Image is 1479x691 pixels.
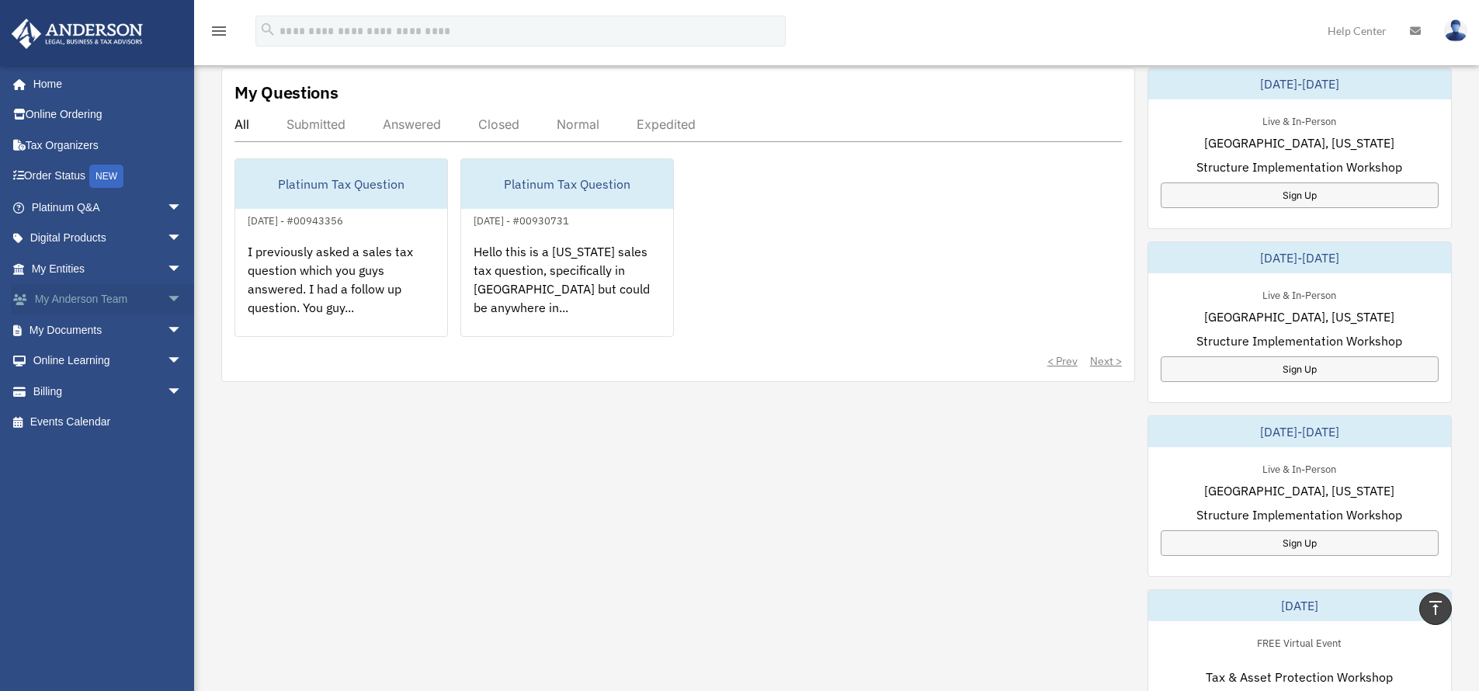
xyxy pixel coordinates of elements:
[383,116,441,132] div: Answered
[11,284,206,315] a: My Anderson Teamarrow_drop_down
[286,116,345,132] div: Submitted
[1250,112,1349,128] div: Live & In-Person
[259,21,276,38] i: search
[167,192,198,224] span: arrow_drop_down
[167,253,198,285] span: arrow_drop_down
[1196,505,1402,524] span: Structure Implementation Workshop
[210,27,228,40] a: menu
[1250,460,1349,476] div: Live & In-Person
[637,116,696,132] div: Expedited
[1204,307,1394,326] span: [GEOGRAPHIC_DATA], [US_STATE]
[460,158,674,337] a: Platinum Tax Question[DATE] - #00930731Hello this is a [US_STATE] sales tax question, specificall...
[11,345,206,377] a: Online Learningarrow_drop_down
[1161,182,1439,208] a: Sign Up
[461,211,582,227] div: [DATE] - #00930731
[167,376,198,408] span: arrow_drop_down
[1204,134,1394,152] span: [GEOGRAPHIC_DATA], [US_STATE]
[167,314,198,346] span: arrow_drop_down
[11,376,206,407] a: Billingarrow_drop_down
[1206,668,1393,686] span: Tax & Asset Protection Workshop
[478,116,519,132] div: Closed
[1204,481,1394,500] span: [GEOGRAPHIC_DATA], [US_STATE]
[11,130,206,161] a: Tax Organizers
[1444,19,1467,42] img: User Pic
[1426,599,1445,617] i: vertical_align_top
[89,165,123,188] div: NEW
[1148,416,1451,447] div: [DATE]-[DATE]
[235,211,356,227] div: [DATE] - #00943356
[234,81,339,104] div: My Questions
[11,253,206,284] a: My Entitiesarrow_drop_down
[167,345,198,377] span: arrow_drop_down
[11,68,198,99] a: Home
[11,407,206,438] a: Events Calendar
[1250,286,1349,302] div: Live & In-Person
[1245,634,1354,650] div: FREE Virtual Event
[11,161,206,193] a: Order StatusNEW
[11,192,206,223] a: Platinum Q&Aarrow_drop_down
[1419,592,1452,625] a: vertical_align_top
[210,22,228,40] i: menu
[1161,530,1439,556] a: Sign Up
[234,116,249,132] div: All
[11,99,206,130] a: Online Ordering
[167,284,198,316] span: arrow_drop_down
[234,158,448,337] a: Platinum Tax Question[DATE] - #00943356I previously asked a sales tax question which you guys ans...
[235,230,447,351] div: I previously asked a sales tax question which you guys answered. I had a follow up question. You ...
[167,223,198,255] span: arrow_drop_down
[1196,158,1402,176] span: Structure Implementation Workshop
[235,159,447,209] div: Platinum Tax Question
[1148,590,1451,621] div: [DATE]
[461,230,673,351] div: Hello this is a [US_STATE] sales tax question, specifically in [GEOGRAPHIC_DATA] but could be any...
[461,159,673,209] div: Platinum Tax Question
[11,314,206,345] a: My Documentsarrow_drop_down
[1148,68,1451,99] div: [DATE]-[DATE]
[1196,332,1402,350] span: Structure Implementation Workshop
[1148,242,1451,273] div: [DATE]-[DATE]
[1161,356,1439,382] a: Sign Up
[557,116,599,132] div: Normal
[7,19,148,49] img: Anderson Advisors Platinum Portal
[11,223,206,254] a: Digital Productsarrow_drop_down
